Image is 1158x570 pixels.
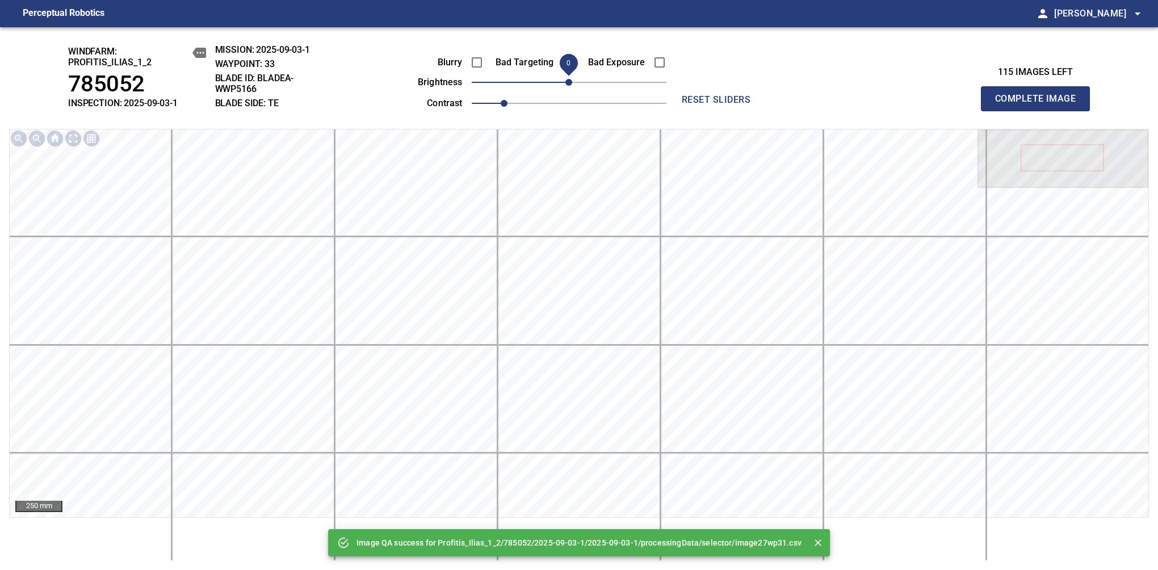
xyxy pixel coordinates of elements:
label: brightness [399,78,463,87]
h1: 785052 [68,71,206,98]
span: Complete Image [993,91,1077,107]
h2: BLADE ID: bladeA-WWP5166 [215,73,324,94]
h2: INSPECTION: 2025-09-03-1 [68,98,206,108]
button: copy message details [192,46,206,60]
button: Complete Image [981,86,1090,111]
span: person [1036,7,1050,20]
img: Zoom out [28,129,46,148]
label: Bad Exposure [582,58,645,67]
img: Toggle full page [64,129,82,148]
img: Zoom in [10,129,28,148]
button: reset sliders [671,89,762,111]
span: 0 [567,59,570,67]
h2: BLADE SIDE: TE [215,98,324,108]
label: Blurry [399,58,463,67]
span: reset sliders [675,92,757,108]
p: Image QA success for Profitis_Ilias_1_2/785052/2025-09-03-1/2025-09-03-1/processingData/selector/... [356,537,802,548]
label: Bad Targeting [490,58,554,67]
img: Go home [46,129,64,148]
h2: WAYPOINT: 33 [215,58,324,69]
label: contrast [399,99,463,108]
button: Close [811,535,825,550]
span: arrow_drop_down [1131,7,1144,20]
h2: MISSION: 2025-09-03-1 [215,44,324,55]
button: [PERSON_NAME] [1050,2,1144,25]
span: [PERSON_NAME] [1054,6,1144,22]
h2: windfarm: Profitis_Ilias_1_2 [68,46,206,68]
figcaption: Perceptual Robotics [23,5,104,23]
h3: 115 images left [981,67,1090,78]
